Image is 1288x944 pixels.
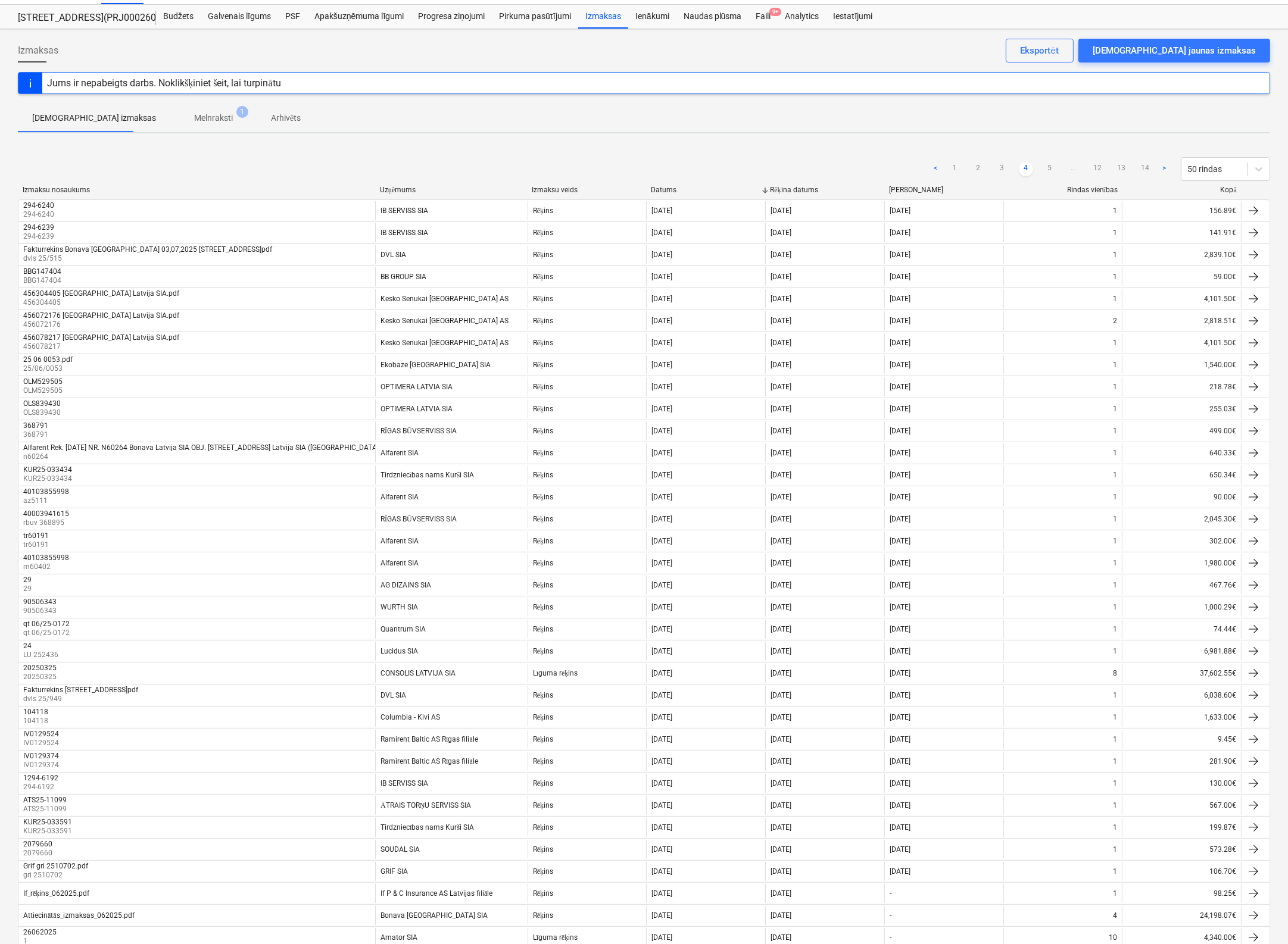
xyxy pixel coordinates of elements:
div: [DATE] [651,581,672,589]
div: [DATE] [890,273,910,281]
p: m60402 [23,562,71,572]
a: Page 14 [1138,162,1152,176]
a: Next page [1157,162,1171,176]
p: 456304405 [23,298,182,308]
div: AG DIZAINS SIA [381,581,431,589]
span: ... [1066,162,1081,176]
div: [DATE] [771,427,791,435]
p: IV0129374 [23,760,61,770]
div: [DATE] [651,515,672,523]
div: Rēķins [533,251,553,260]
div: [DATE] [651,405,672,413]
div: 456072176 [GEOGRAPHIC_DATA] Latvija SIA.pdf [23,311,179,320]
div: 37,602.55€ [1122,664,1241,683]
div: [DATE] [651,207,672,215]
div: CONSOLIS LATVIJA SIA [381,669,456,677]
div: [DATE] [890,537,910,545]
div: IB SERVISS SIA [381,207,428,215]
p: dvls 25/949 [23,694,141,704]
div: [DATE] [651,317,672,325]
div: [DATE] [771,713,791,721]
div: 24,198.07€ [1122,906,1241,925]
a: Analytics [778,5,826,29]
div: [DATE] [771,449,791,457]
div: [DATE] [651,647,672,655]
div: [DATE] [771,537,791,545]
div: [DATE] [890,317,910,325]
div: [DATE] [890,581,910,589]
a: Page 1 [947,162,962,176]
div: 90.00€ [1122,487,1241,507]
div: [DATE] [651,537,672,545]
div: [DATE] [651,449,672,457]
div: [DATE] [651,427,672,435]
div: 456304405 [GEOGRAPHIC_DATA] Latvija SIA.pdf [23,289,179,298]
div: 106.70€ [1122,862,1241,881]
div: 1 [1113,713,1117,721]
button: Eksportēt [1006,39,1074,62]
div: Rēķins [533,317,553,326]
div: [DATE] [651,757,672,765]
div: [DATE] [890,295,910,303]
div: 141.91€ [1122,223,1241,242]
p: 368791 [23,430,51,440]
div: Rēķins [533,405,553,414]
div: Tirdzniecības nams Kurši SIA [381,471,474,480]
div: Progresa ziņojumi [411,5,492,29]
p: [DEMOGRAPHIC_DATA] izmaksas [32,112,156,124]
div: Jums ir nepabeigts darbs. Noklikšķiniet šeit, lai turpinātu [47,77,281,89]
a: Page 2 [971,162,986,176]
div: OPTIMERA LATVIA SIA [381,383,453,391]
div: 2,045.30€ [1122,509,1241,529]
div: 2,839.10€ [1122,245,1241,264]
p: OLM529505 [23,386,65,396]
p: rbuv 368895 [23,518,71,528]
div: [DATE] [651,273,672,281]
div: [DATE] [651,493,672,501]
div: [DATE] [890,625,910,633]
div: 104118 [23,708,48,716]
div: [DATE] [651,669,672,677]
div: [DATE] [890,229,910,237]
div: [DATE] [651,361,672,369]
div: Pirkuma pasūtījumi [492,5,578,29]
div: [DATE] [771,383,791,391]
div: 1 [1113,339,1117,347]
div: [DATE] [771,317,791,325]
div: Ekobaze [GEOGRAPHIC_DATA] SIA [381,361,491,369]
div: IV0129374 [23,752,59,760]
div: 567.00€ [1122,796,1241,815]
p: 294-6240 [23,210,57,220]
iframe: Chat Widget [1228,887,1288,944]
div: 1 [1113,295,1117,303]
div: Rēķins [533,735,553,744]
div: 6,038.60€ [1122,686,1241,705]
p: 29 [23,584,34,594]
a: Naudas plūsma [676,5,749,29]
div: tr60191 [23,532,49,540]
div: 218.78€ [1122,377,1241,396]
div: RĪGAS BŪVSERVISS SIA [381,427,457,436]
div: [DATE] [771,295,791,303]
div: [DATE] [771,273,791,281]
div: [DATE] [771,361,791,369]
div: Rēķins [533,361,553,370]
div: 90506343 [23,598,57,606]
div: Alfarent SIA [381,559,419,567]
div: [DATE] [890,207,910,215]
div: [DATE] [890,713,910,721]
div: 1 [1113,493,1117,501]
div: Rēķins [533,647,553,656]
div: 456078217 [GEOGRAPHIC_DATA] Latvija SIA.pdf [23,333,179,342]
div: [DATE] [651,559,672,567]
p: KUR25-033434 [23,474,74,484]
a: Page 12 [1090,162,1105,176]
div: 1 [1113,471,1117,479]
div: 1 [1113,537,1117,545]
div: [DATE] [651,691,672,699]
div: [DATE] [890,559,910,567]
div: 1 [1113,207,1117,215]
a: PSF [278,5,307,29]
